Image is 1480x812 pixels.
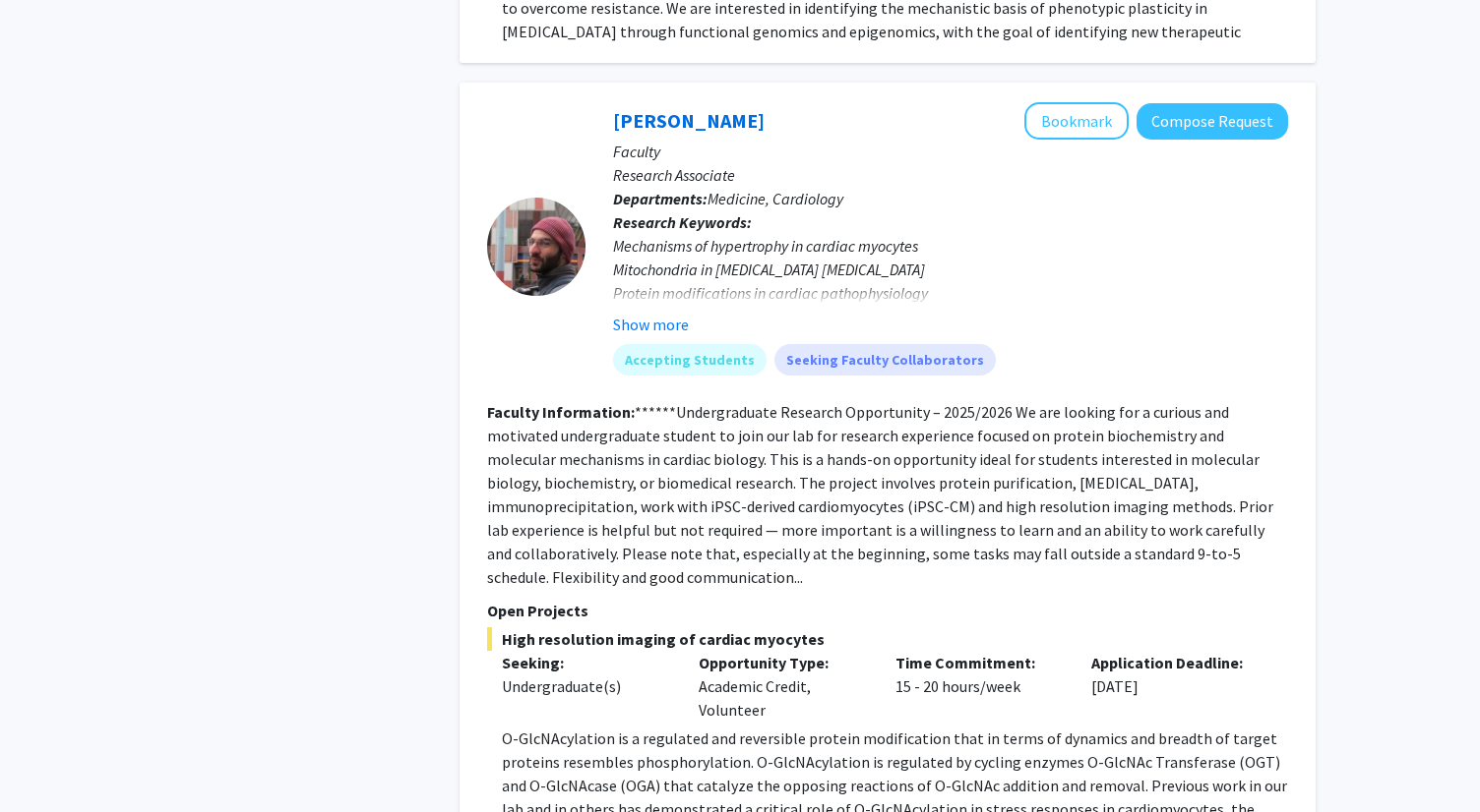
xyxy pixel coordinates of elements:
[487,627,1288,651] span: High resolution imaging of cardiac myocytes
[895,651,1063,674] p: Time Commitment:
[502,674,669,698] div: Undergraduate(s)
[708,189,843,208] span: Medicine, Cardiology
[1091,651,1259,674] p: Application Deadline:
[487,402,635,422] b: Faculty Information:
[613,140,1288,163] p: Faculty
[1077,651,1273,722] div: [DATE]
[15,724,84,797] iframe: Chat
[502,651,669,674] p: Seeking:
[613,344,767,376] mat-chip: Accepting Students
[1137,103,1288,140] button: Compose Request to Kyriakos Papanicolaou
[487,599,1288,622] p: Open Projects
[1024,102,1129,140] button: Add Kyriakos Papanicolaou to Bookmarks
[881,651,1078,722] div: 15 - 20 hours/week
[613,313,689,336] button: Show more
[613,234,1288,399] div: Mechanisms of hypertrophy in cardiac myocytes Mitochondria in [MEDICAL_DATA] [MEDICAL_DATA] Prote...
[774,344,996,376] mat-chip: Seeking Faculty Collaborators
[699,651,866,674] p: Opportunity Type:
[613,163,1288,187] p: Research Associate
[613,108,765,133] a: [PERSON_NAME]
[487,402,1273,587] fg-read-more: ******Undergraduate Research Opportunity – 2025/2026 We are looking for a curious and motivated u...
[684,651,881,722] div: Academic Credit, Volunteer
[613,212,752,232] b: Research Keywords:
[613,189,708,208] b: Departments:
